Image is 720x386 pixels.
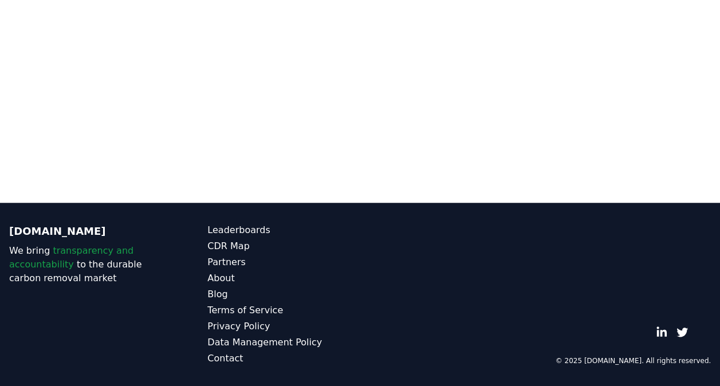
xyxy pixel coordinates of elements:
[207,271,360,285] a: About
[9,244,162,285] p: We bring to the durable carbon removal market
[207,320,360,333] a: Privacy Policy
[207,352,360,365] a: Contact
[676,326,688,338] a: Twitter
[207,304,360,317] a: Terms of Service
[555,356,711,365] p: © 2025 [DOMAIN_NAME]. All rights reserved.
[9,245,133,270] span: transparency and accountability
[207,255,360,269] a: Partners
[207,239,360,253] a: CDR Map
[656,326,667,338] a: LinkedIn
[207,336,360,349] a: Data Management Policy
[207,223,360,237] a: Leaderboards
[9,223,162,239] p: [DOMAIN_NAME]
[207,287,360,301] a: Blog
